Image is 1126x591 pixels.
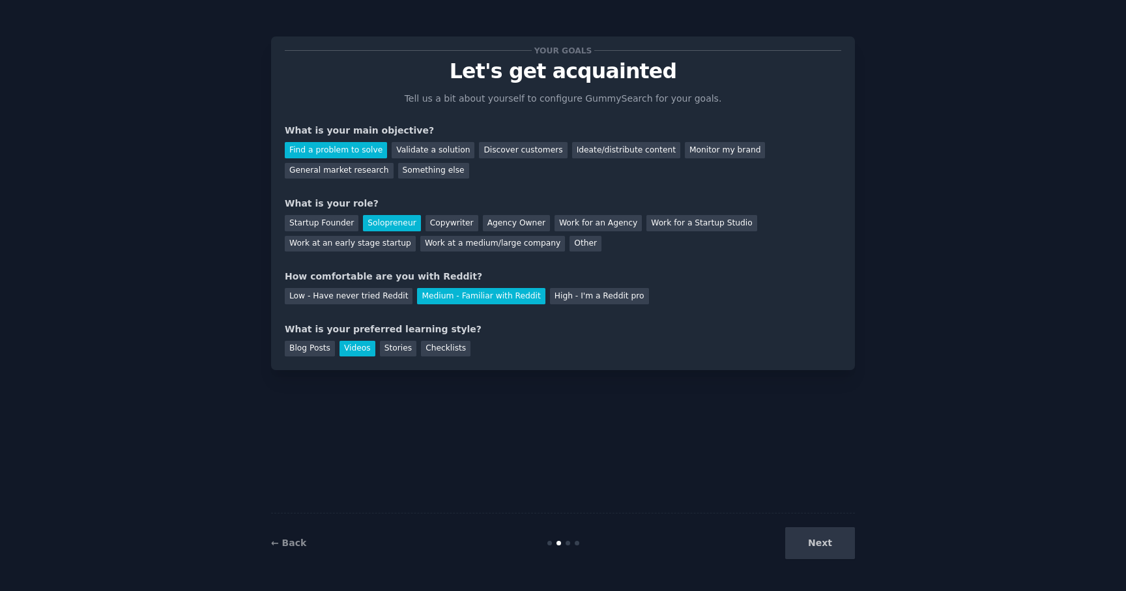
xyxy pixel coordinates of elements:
div: Solopreneur [363,215,420,231]
p: Tell us a bit about yourself to configure GummySearch for your goals. [399,92,727,106]
div: How comfortable are you with Reddit? [285,270,841,283]
div: Videos [339,341,375,357]
div: Ideate/distribute content [572,142,680,158]
div: Validate a solution [392,142,474,158]
div: Something else [398,163,469,179]
div: Find a problem to solve [285,142,387,158]
a: ← Back [271,538,306,548]
div: Blog Posts [285,341,335,357]
p: Let's get acquainted [285,60,841,83]
div: Copywriter [426,215,478,231]
div: What is your main objective? [285,124,841,137]
span: Your goals [532,44,594,57]
div: General market research [285,163,394,179]
div: Stories [380,341,416,357]
div: Startup Founder [285,215,358,231]
div: What is your preferred learning style? [285,323,841,336]
div: Other [570,236,601,252]
div: Checklists [421,341,470,357]
div: Agency Owner [483,215,550,231]
div: Work for an Agency [555,215,642,231]
div: Medium - Familiar with Reddit [417,288,545,304]
div: Low - Have never tried Reddit [285,288,412,304]
div: What is your role? [285,197,841,210]
div: Work at an early stage startup [285,236,416,252]
div: Work for a Startup Studio [646,215,757,231]
div: Work at a medium/large company [420,236,565,252]
div: High - I'm a Reddit pro [550,288,649,304]
div: Discover customers [479,142,567,158]
div: Monitor my brand [685,142,765,158]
